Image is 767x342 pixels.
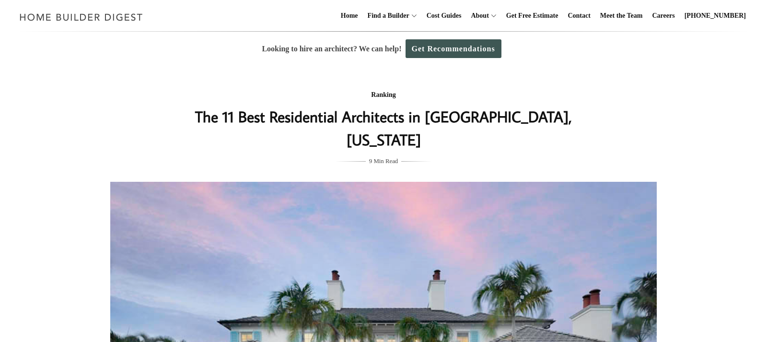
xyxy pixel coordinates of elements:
a: Meet the Team [596,0,647,31]
a: Find a Builder [364,0,409,31]
a: Careers [649,0,679,31]
h1: The 11 Best Residential Architects in [GEOGRAPHIC_DATA], [US_STATE] [192,105,575,151]
span: 9 Min Read [369,156,398,166]
a: Home [337,0,362,31]
a: About [467,0,488,31]
a: Get Free Estimate [502,0,562,31]
a: [PHONE_NUMBER] [681,0,750,31]
a: Contact [564,0,594,31]
a: Get Recommendations [406,39,501,58]
a: Cost Guides [423,0,465,31]
a: Ranking [371,91,395,98]
img: Home Builder Digest [15,8,147,26]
